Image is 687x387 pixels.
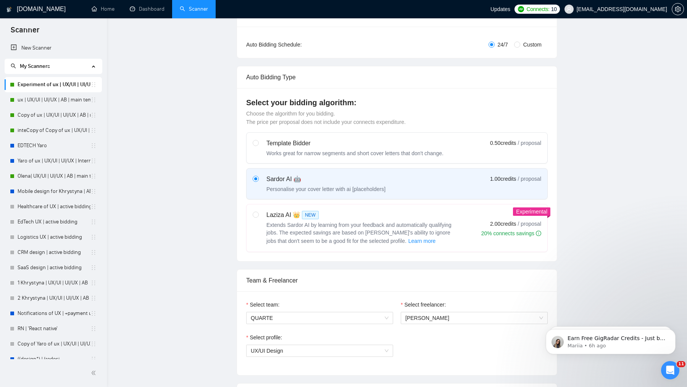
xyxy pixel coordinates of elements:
li: Copy of Yaro of ux | UX/UI | UI/UX | Intermediate [5,336,102,352]
span: holder [90,112,97,118]
span: holder [90,82,97,88]
span: Learn more [408,237,436,245]
span: 2.00 credits [490,220,516,228]
span: holder [90,249,97,255]
a: EDTECH Yaro [18,138,90,153]
h4: Select your bidding algorithm: [246,97,548,108]
a: searchScanner [180,6,208,12]
li: Logistics UX | active bidding [5,230,102,245]
span: My Scanners [20,63,50,69]
a: Copy of Yaro of ux | UX/UI | UI/UX | Intermediate [18,336,90,352]
span: Custom [520,40,545,49]
div: Auto Bidding Schedule: [246,40,347,49]
a: RN | 'React native' [18,321,90,336]
span: holder [90,173,97,179]
li: 2 Khrystyna | UX/UI | UI/UX | AB [5,291,102,306]
span: holder [90,204,97,210]
button: setting [672,3,684,15]
span: Extends Sardor AI by learning from your feedback and automatically qualifying jobs. The expected ... [266,222,452,244]
li: ux | UX/UI | UI/UX | AB | main template [5,92,102,108]
span: holder [90,326,97,332]
li: Copy of ux | UX/UI | UI/UX | AB | main template [5,108,102,123]
li: SaaS design | active bidding [5,260,102,275]
span: 👑 [293,210,300,220]
li: EdTech UX | active bidding [5,214,102,230]
a: Olena| UX/UI | UI/UX | AB | main template [18,169,90,184]
span: QUARTE [251,312,389,324]
a: ((design*) | (redesi [18,352,90,367]
li: inteCopy of Copy of ux | UX/UI | UI/UX | AB | main template [5,123,102,138]
span: holder [90,356,97,362]
span: NEW [302,211,319,219]
div: Personalise your cover letter with ai [placeholders] [266,185,385,193]
div: Template Bidder [266,139,443,148]
span: holder [90,234,97,240]
span: holder [90,310,97,316]
a: Logistics UX | active bidding [18,230,90,245]
div: Sardor AI 🤖 [266,175,385,184]
div: Team & Freelancer [246,270,548,291]
span: holder [90,127,97,133]
li: 1 Khrystyna | UX/UI | UI/UX | AB [5,275,102,291]
span: 1.00 credits [490,175,516,183]
button: Laziza AI NEWExtends Sardor AI by learning from your feedback and automatically qualifying jobs. ... [408,236,436,246]
a: EdTech UX | active bidding [18,214,90,230]
a: ux | UX/UI | UI/UX | AB | main template [18,92,90,108]
span: Select profile: [250,333,282,342]
div: Works great for narrow segments and short cover letters that don't change. [266,149,443,157]
span: My Scanners [11,63,50,69]
span: holder [90,341,97,347]
a: Notifications of UX | +payment unverified | AN [18,306,90,321]
a: 1 Khrystyna | UX/UI | UI/UX | AB [18,275,90,291]
a: Experiment of ux | UX/UI | UI/UX | AB | main template [18,77,90,92]
span: 0.50 credits [490,139,516,147]
label: Select team: [246,300,279,309]
span: 10 [551,5,557,13]
a: setting [672,6,684,12]
span: 24/7 [495,40,511,49]
li: CRM design | active bidding [5,245,102,260]
li: Notifications of UX | +payment unverified | AN [5,306,102,321]
span: [PERSON_NAME] [405,315,449,321]
a: Healthcare of UX | active bidding [18,199,90,214]
span: / proposal [518,220,541,228]
iframe: Intercom live chat [661,361,679,379]
a: CRM design | active bidding [18,245,90,260]
li: Healthcare of UX | active bidding [5,199,102,214]
span: Connects: [526,5,549,13]
span: holder [90,158,97,164]
span: Scanner [5,24,45,40]
li: Mobile design for Khrystyna | AB [5,184,102,199]
li: New Scanner [5,40,102,56]
li: Experiment of ux | UX/UI | UI/UX | AB | main template [5,77,102,92]
li: EDTECH Yaro [5,138,102,153]
span: holder [90,219,97,225]
span: info-circle [536,231,541,236]
iframe: Intercom notifications message [534,313,687,366]
div: Auto Bidding Type [246,66,548,88]
div: 20% connects savings [481,230,541,237]
span: holder [90,280,97,286]
a: SaaS design | active bidding [18,260,90,275]
span: holder [90,188,97,194]
img: logo [6,3,12,16]
div: Laziza AI [266,210,457,220]
a: New Scanner [11,40,96,56]
label: Select freelancer: [401,300,446,309]
span: 11 [677,361,685,367]
span: Experimental [516,209,547,215]
span: / proposal [518,175,541,183]
li: Olena| UX/UI | UI/UX | AB | main template [5,169,102,184]
a: 2 Khrystyna | UX/UI | UI/UX | AB [18,291,90,306]
span: Choose the algorithm for you bidding. The price per proposal does not include your connects expen... [246,111,406,125]
span: holder [90,143,97,149]
span: / proposal [518,139,541,147]
a: Mobile design for Khrystyna | AB [18,184,90,199]
span: user [566,6,572,12]
a: Yaro of ux | UX/UI | UI/UX | Intermediate [18,153,90,169]
span: double-left [91,369,98,377]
